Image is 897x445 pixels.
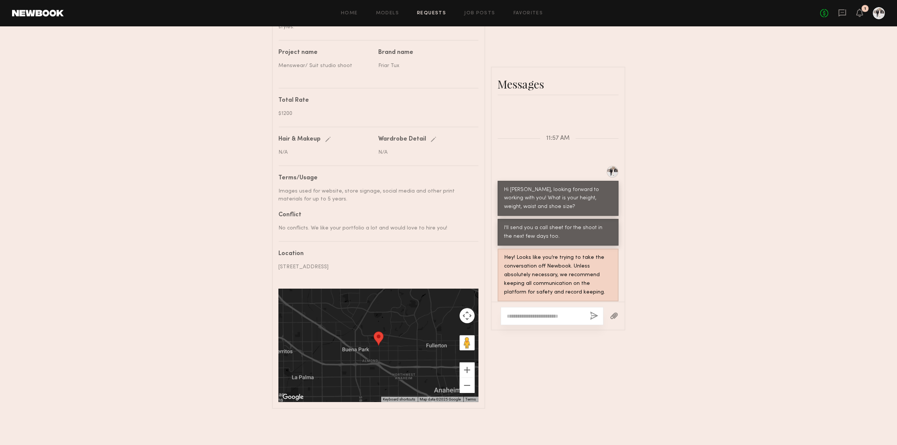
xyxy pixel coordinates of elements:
div: Images used for website, store signage, social media and other print materials for up to 5 years. [279,187,473,203]
a: Requests [417,11,446,16]
a: Models [376,11,399,16]
div: [STREET_ADDRESS] [279,263,473,271]
div: Menswear/ Suit studio shoot [279,62,373,70]
a: Job Posts [464,11,495,16]
div: No conflicts. We like your portfolio a lot and would love to hire you! [279,224,473,232]
img: Google [281,392,306,402]
div: N/A [279,148,373,156]
button: Drag Pegman onto the map to open Street View [460,335,475,350]
div: 1 [864,7,866,11]
a: Open this area in Google Maps (opens a new window) [281,392,306,402]
div: Hi [PERSON_NAME], looking forward to working with you! What is your height, weight, waist and sho... [504,186,612,212]
div: Hair & Makeup [279,136,321,142]
div: Total Rate [279,98,473,104]
a: Home [341,11,358,16]
span: Map data ©2025 Google [420,397,461,401]
div: I'll send you a call sheet for the shoot in the next few days too. [504,224,612,241]
button: Keyboard shortcuts [383,397,416,402]
div: Messages [498,76,619,92]
span: 11:57 AM [546,135,570,142]
div: Location [279,251,473,257]
button: Map camera controls [460,308,475,323]
div: Hey! Looks like you’re trying to take the conversation off Newbook. Unless absolutely necessary, ... [504,254,612,297]
div: Brand name [379,50,473,56]
div: Conflict [279,212,473,218]
div: Wardrobe Detail [379,136,426,142]
a: Terms [466,397,476,401]
div: Friar Tux [379,62,473,70]
div: $1200 [279,110,473,118]
div: N/A [379,148,473,156]
button: Zoom out [460,378,475,393]
a: Favorites [513,11,543,16]
div: Terms/Usage [279,175,473,181]
button: Zoom in [460,362,475,378]
div: Project name [279,50,373,56]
